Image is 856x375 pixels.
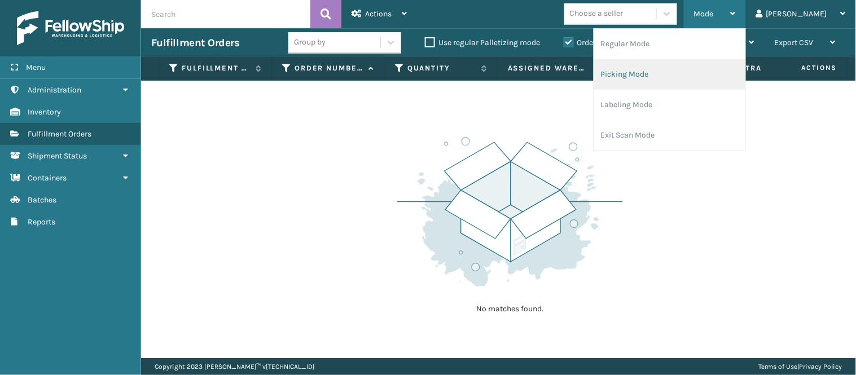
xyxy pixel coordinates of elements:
[564,38,673,47] label: Orders to be shipped [DATE]
[766,59,844,77] span: Actions
[407,63,476,73] label: Quantity
[151,36,239,50] h3: Fulfillment Orders
[17,11,124,45] img: logo
[28,107,61,117] span: Inventory
[594,90,745,120] li: Labeling Mode
[508,63,589,73] label: Assigned Warehouse
[28,85,81,95] span: Administration
[294,37,326,48] div: Group by
[759,363,798,370] a: Terms of Use
[365,9,392,19] span: Actions
[425,38,540,47] label: Use regular Palletizing mode
[28,217,55,227] span: Reports
[570,8,624,20] div: Choose a seller
[28,129,91,139] span: Fulfillment Orders
[28,151,87,161] span: Shipment Status
[594,29,745,59] li: Regular Mode
[594,120,745,151] li: Exit Scan Mode
[694,9,714,19] span: Mode
[295,63,363,73] label: Order Number
[594,59,745,90] li: Picking Mode
[28,195,56,205] span: Batches
[182,63,250,73] label: Fulfillment Order Id
[775,38,814,47] span: Export CSV
[759,358,842,375] div: |
[26,63,46,72] span: Menu
[28,173,67,183] span: Containers
[800,363,842,370] a: Privacy Policy
[155,358,314,375] p: Copyright 2023 [PERSON_NAME]™ v [TECHNICAL_ID]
